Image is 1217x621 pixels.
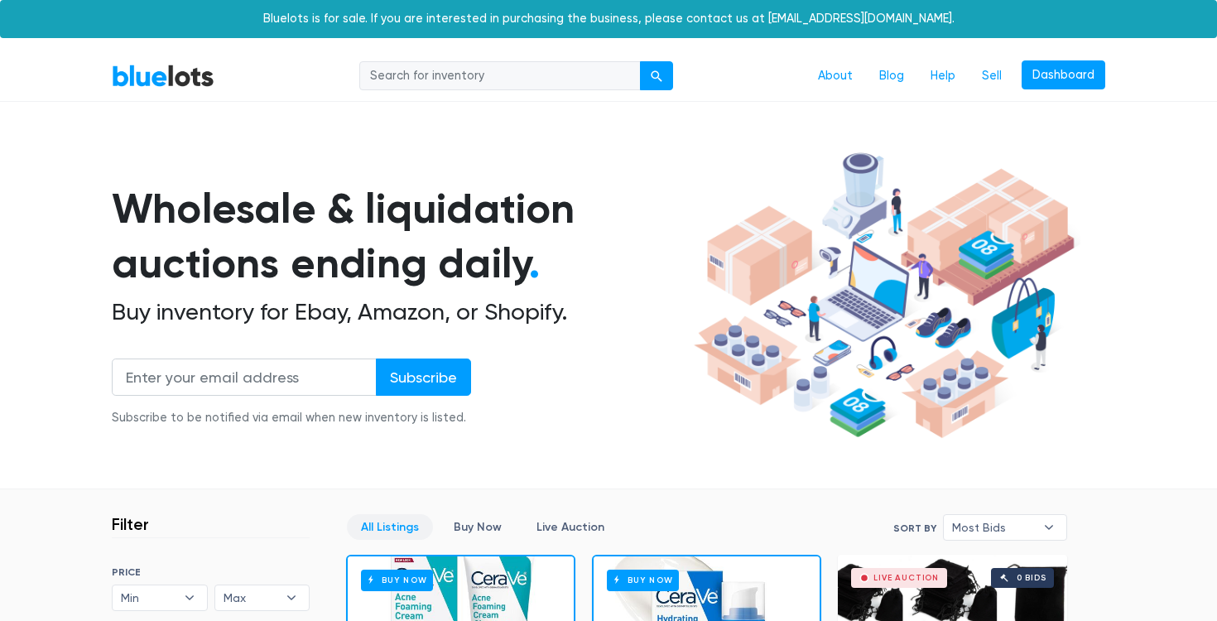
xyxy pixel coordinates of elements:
a: Sell [969,60,1015,92]
a: Live Auction [522,514,618,540]
div: Subscribe to be notified via email when new inventory is listed. [112,409,471,427]
b: ▾ [1032,515,1066,540]
h6: Buy Now [607,570,679,590]
div: Live Auction [873,574,939,582]
span: . [529,238,540,288]
a: Blog [866,60,917,92]
a: Dashboard [1022,60,1105,90]
h3: Filter [112,514,149,534]
input: Enter your email address [112,359,377,396]
h1: Wholesale & liquidation auctions ending daily [112,181,688,291]
a: All Listings [347,514,433,540]
span: Most Bids [952,515,1035,540]
span: Min [121,585,176,610]
b: ▾ [274,585,309,610]
img: hero-ee84e7d0318cb26816c560f6b4441b76977f77a177738b4e94f68c95b2b83dbb.png [688,145,1080,446]
h6: PRICE [112,566,310,578]
label: Sort By [893,521,936,536]
h2: Buy inventory for Ebay, Amazon, or Shopify. [112,298,688,326]
a: Help [917,60,969,92]
a: BlueLots [112,64,214,88]
a: About [805,60,866,92]
input: Subscribe [376,359,471,396]
h6: Buy Now [361,570,433,590]
input: Search for inventory [359,61,641,91]
b: ▾ [172,585,207,610]
span: Max [224,585,278,610]
div: 0 bids [1017,574,1046,582]
a: Buy Now [440,514,516,540]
